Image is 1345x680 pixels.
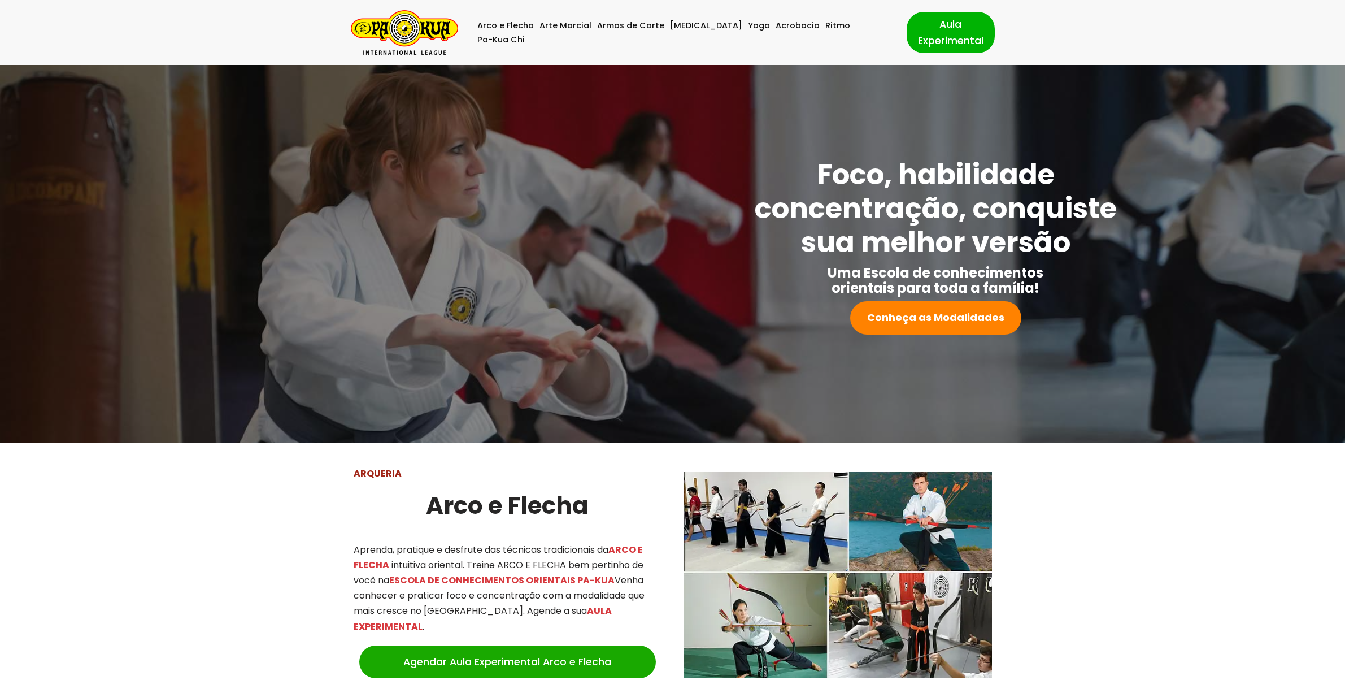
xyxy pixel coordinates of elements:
div: Menu primário [475,19,890,47]
strong: Conheça as Modalidades [867,310,1004,324]
mark: ESCOLA DE CONHECIMENTOS ORIENTAIS PA-KUA [389,574,615,587]
a: Acrobacia [776,19,820,33]
strong: ARQUERIA [354,467,402,480]
a: Yoga [748,19,770,33]
mark: ARCO E FLECHA [354,543,643,571]
p: Aprenda, pratique e desfrute das técnicas tradicionais da intuitiva oriental. Treine ARCO E FLECH... [354,542,661,634]
a: Agendar Aula Experimental Arco e Flecha [359,646,656,678]
a: Aula Experimental [907,12,995,53]
a: Armas de Corte [597,19,664,33]
strong: Foco, habilidade concentração, conquiste sua melhor versão [755,154,1117,262]
a: Pa-Kua Brasil Uma Escola de conhecimentos orientais para toda a família. Foco, habilidade concent... [351,10,458,55]
a: Arte Marcial [539,19,591,33]
strong: Uma Escola de conhecimentos orientais para toda a família! [828,263,1043,297]
mark: AULA EXPERIMENTAL [354,604,612,633]
strong: Arco e Flecha [426,489,589,522]
a: [MEDICAL_DATA] [670,19,742,33]
a: Ritmo [825,19,850,33]
a: Arco e Flecha [477,19,534,33]
a: Conheça as Modalidades [850,301,1021,335]
a: Pa-Kua Chi [477,33,525,47]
